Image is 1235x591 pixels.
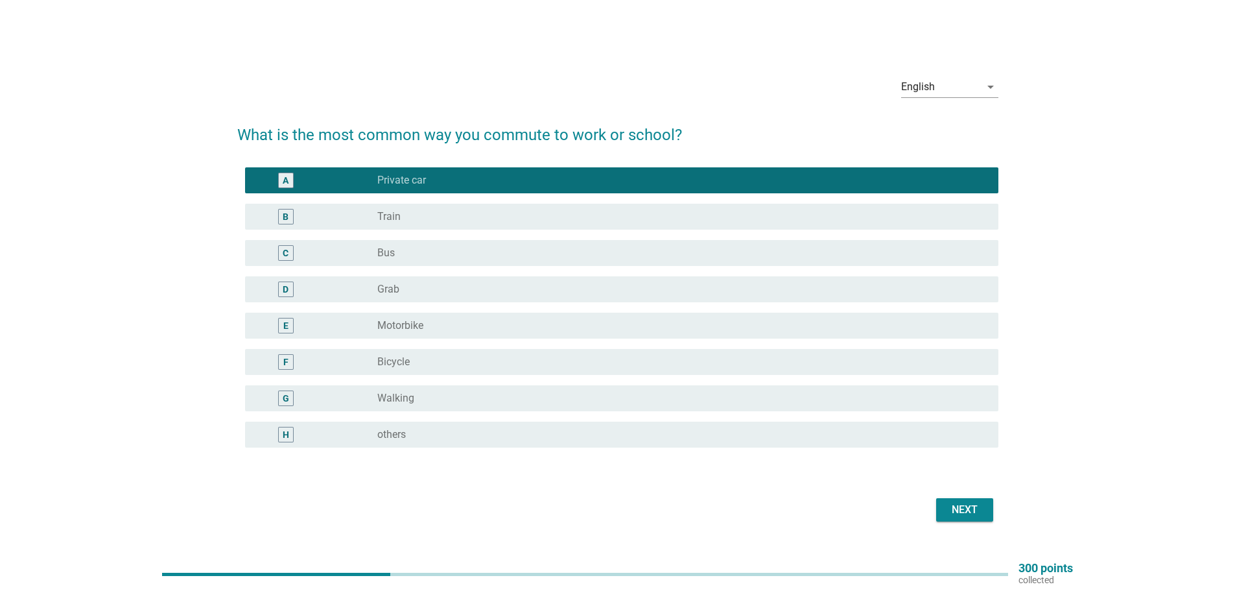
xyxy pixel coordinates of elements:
label: Walking [377,392,414,405]
div: G [283,391,289,405]
div: H [283,428,289,441]
label: Private car [377,174,426,187]
div: Next [947,502,983,518]
div: B [283,210,288,223]
h2: What is the most common way you commute to work or school? [237,110,998,147]
div: A [283,173,288,187]
p: 300 points [1018,562,1073,574]
label: Bus [377,247,395,259]
label: Grab [377,283,399,296]
div: C [283,246,288,259]
div: E [283,319,288,332]
i: arrow_drop_down [983,79,998,95]
div: F [283,355,288,368]
label: Train [377,210,401,223]
p: collected [1018,574,1073,586]
button: Next [936,498,993,522]
div: D [283,282,288,296]
label: Motorbike [377,319,423,332]
label: Bicycle [377,356,410,368]
div: English [901,81,935,93]
label: others [377,428,406,441]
